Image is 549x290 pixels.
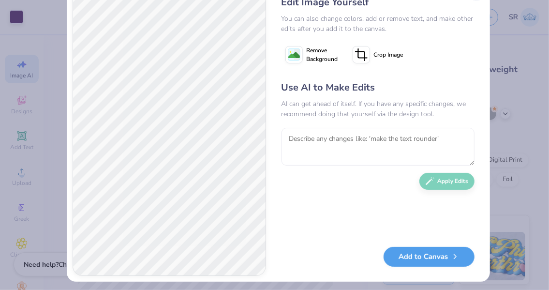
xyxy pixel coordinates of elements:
button: Crop Image [349,43,409,67]
span: Crop Image [374,50,403,59]
button: Add to Canvas [384,247,475,267]
div: You can also change colors, add or remove text, and make other edits after you add it to the canvas. [282,14,475,34]
div: AI can get ahead of itself. If you have any specific changes, we recommend doing that yourself vi... [282,99,475,119]
span: Remove Background [307,46,338,63]
div: Use AI to Make Edits [282,80,475,95]
button: Remove Background [282,43,342,67]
